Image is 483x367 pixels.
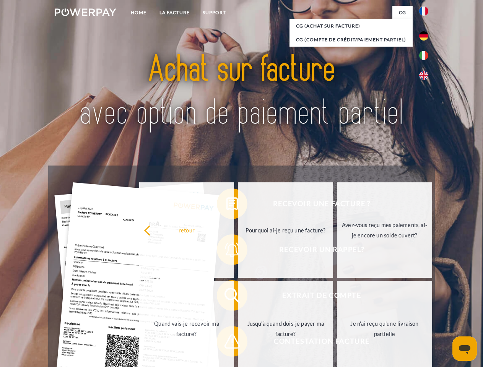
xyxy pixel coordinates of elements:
div: Quand vais-je recevoir ma facture? [144,318,230,339]
div: Jusqu'à quand dois-je payer ma facture? [242,318,329,339]
img: en [419,71,428,80]
a: CG [392,6,413,19]
img: title-powerpay_fr.svg [73,37,410,146]
a: Support [196,6,233,19]
img: de [419,31,428,41]
img: fr [419,6,428,16]
img: logo-powerpay-white.svg [55,8,116,16]
div: Je n'ai reçu qu'une livraison partielle [342,318,428,339]
iframe: Bouton de lancement de la fenêtre de messagerie [452,336,477,361]
a: Home [124,6,153,19]
a: Avez-vous reçu mes paiements, ai-je encore un solde ouvert? [337,182,432,278]
a: CG (achat sur facture) [289,19,413,33]
div: retour [144,225,230,235]
div: Avez-vous reçu mes paiements, ai-je encore un solde ouvert? [342,220,428,240]
img: it [419,51,428,60]
a: LA FACTURE [153,6,196,19]
a: CG (Compte de crédit/paiement partiel) [289,33,413,47]
div: Pourquoi ai-je reçu une facture? [242,225,329,235]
